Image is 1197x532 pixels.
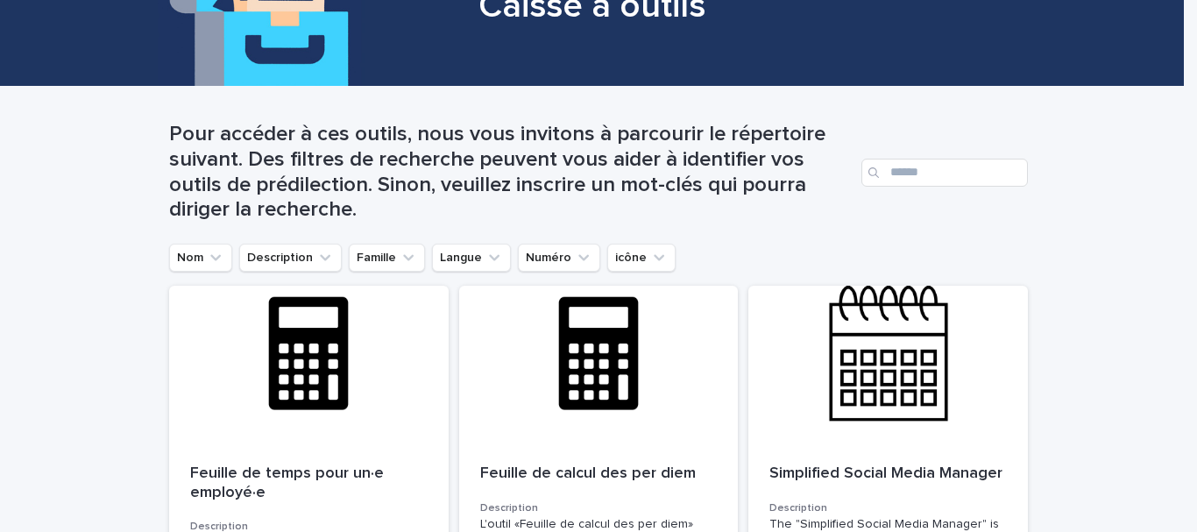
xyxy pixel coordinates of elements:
[518,244,600,272] button: Numéro
[480,465,718,484] p: Feuille de calcul des per diem
[607,244,676,272] button: icône
[349,244,425,272] button: Famille
[769,501,1007,515] h3: Description
[769,465,1007,484] p: Simplified Social Media Manager
[169,244,232,272] button: Nom
[239,244,342,272] button: Description
[169,122,854,223] h1: Pour accéder à ces outils, nous vous invitons à parcourir le répertoire suivant. Des filtres de r...
[861,159,1028,187] input: Search
[480,501,718,515] h3: Description
[432,244,511,272] button: Langue
[190,465,428,502] p: Feuille de temps pour un·e employé·e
